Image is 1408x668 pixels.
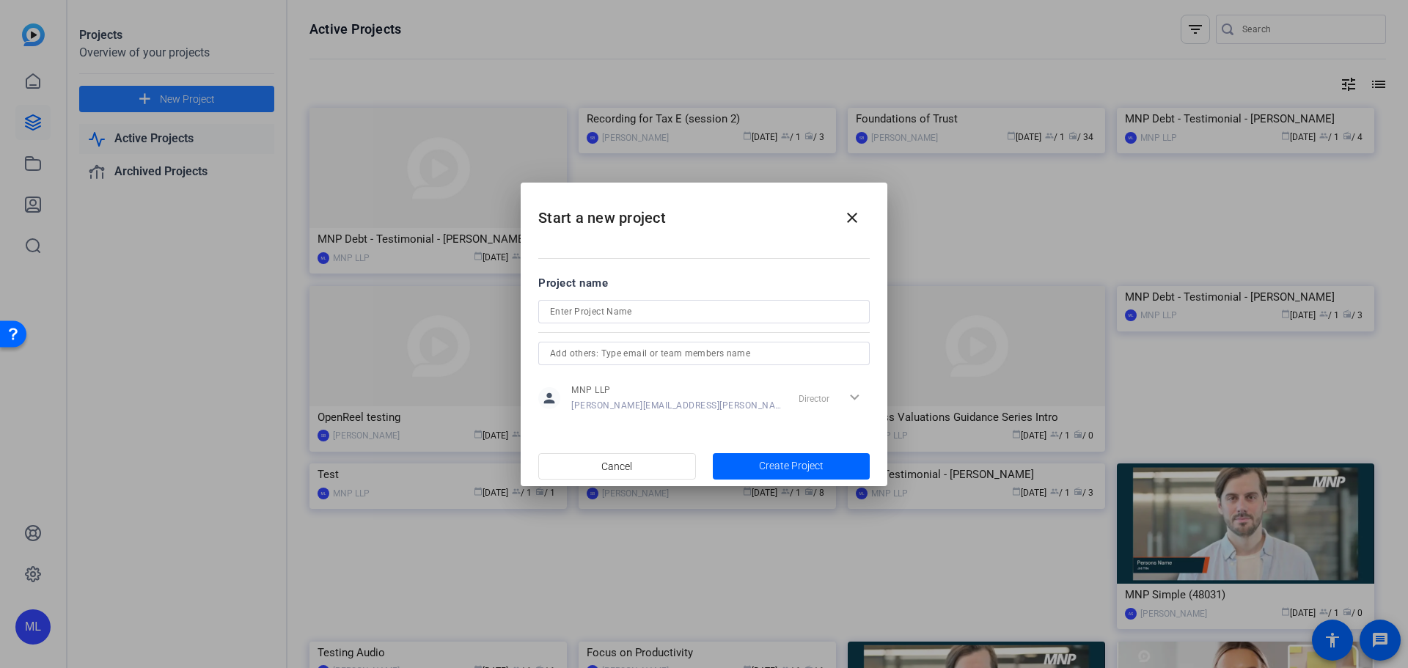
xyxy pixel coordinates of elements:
[550,345,858,362] input: Add others: Type email or team members name
[843,209,861,227] mat-icon: close
[601,452,632,480] span: Cancel
[713,453,870,480] button: Create Project
[538,453,696,480] button: Cancel
[571,400,782,411] span: [PERSON_NAME][EMAIL_ADDRESS][PERSON_NAME][DOMAIN_NAME]
[550,303,858,320] input: Enter Project Name
[571,384,782,396] span: MNP LLP
[521,183,887,242] h2: Start a new project
[759,458,824,474] span: Create Project
[538,387,560,409] mat-icon: person
[538,275,870,291] div: Project name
